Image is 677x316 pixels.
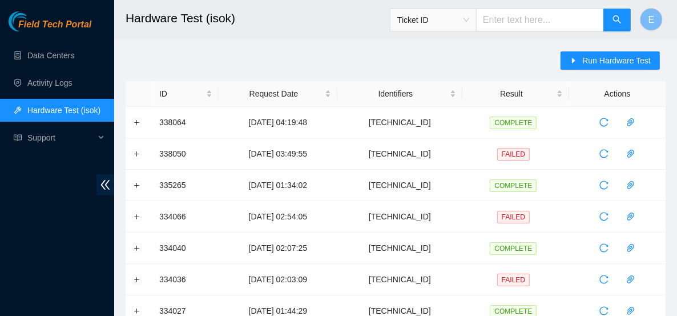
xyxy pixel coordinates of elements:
td: [TECHNICAL_ID] [337,170,462,201]
button: Expand row [132,212,142,221]
button: paper-clip [622,113,640,131]
span: FAILED [497,148,530,161]
span: reload [595,181,612,190]
span: COMPLETE [490,179,537,192]
span: paper-clip [622,243,639,253]
button: reload [595,239,613,257]
img: Akamai Technologies [9,11,58,31]
span: paper-clip [622,306,639,315]
td: [DATE] 03:49:55 [219,138,337,170]
span: FAILED [497,274,530,286]
span: COMPLETE [490,117,537,129]
td: 338064 [153,107,219,138]
span: paper-clip [622,212,639,221]
td: 334066 [153,201,219,233]
span: Ticket ID [397,11,469,29]
button: paper-clip [622,270,640,289]
button: Expand row [132,149,142,158]
span: reload [595,118,612,127]
span: reload [595,306,612,315]
td: [DATE] 02:07:25 [219,233,337,264]
td: [TECHNICAL_ID] [337,264,462,295]
button: reload [595,207,613,226]
span: reload [595,149,612,158]
span: paper-clip [622,181,639,190]
span: read [14,134,22,142]
button: reload [595,145,613,163]
button: reload [595,113,613,131]
button: paper-clip [622,207,640,226]
button: Expand row [132,306,142,315]
td: 335265 [153,170,219,201]
td: [TECHNICAL_ID] [337,107,462,138]
span: E [648,13,655,27]
td: [DATE] 02:54:05 [219,201,337,233]
button: Expand row [132,243,142,253]
span: Support [27,126,95,149]
span: caret-right [570,57,578,66]
a: Data Centers [27,51,74,60]
span: reload [595,212,612,221]
button: paper-clip [622,239,640,257]
span: Run Hardware Test [582,54,651,67]
span: paper-clip [622,275,639,284]
a: Activity Logs [27,78,72,87]
td: 338050 [153,138,219,170]
a: Akamai TechnologiesField Tech Portal [9,21,91,35]
span: COMPLETE [490,242,537,255]
span: reload [595,243,612,253]
button: caret-rightRun Hardware Test [561,51,660,70]
td: [TECHNICAL_ID] [337,201,462,233]
button: Expand row [132,181,142,190]
span: search [612,15,622,26]
button: paper-clip [622,145,640,163]
span: FAILED [497,211,530,223]
span: Field Tech Portal [18,19,91,30]
button: E [640,8,663,31]
td: [DATE] 04:19:48 [219,107,337,138]
td: 334036 [153,264,219,295]
button: reload [595,176,613,194]
td: 334040 [153,233,219,264]
span: paper-clip [622,149,639,158]
td: [DATE] 02:03:09 [219,264,337,295]
button: search [603,9,631,31]
span: reload [595,275,612,284]
input: Enter text here... [476,9,604,31]
button: Expand row [132,275,142,284]
a: Hardware Test (isok) [27,106,100,115]
td: [TECHNICAL_ID] [337,138,462,170]
button: reload [595,270,613,289]
span: paper-clip [622,118,639,127]
button: Expand row [132,118,142,127]
td: [TECHNICAL_ID] [337,233,462,264]
span: double-left [96,174,114,195]
td: [DATE] 01:34:02 [219,170,337,201]
button: paper-clip [622,176,640,194]
th: Actions [569,81,666,107]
